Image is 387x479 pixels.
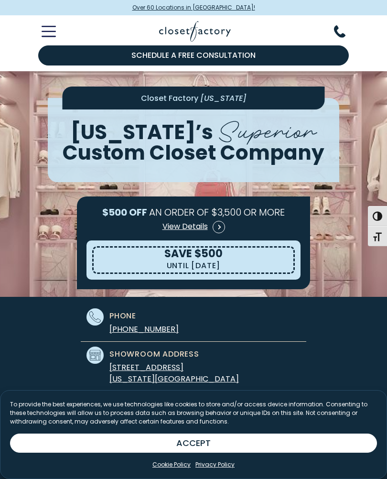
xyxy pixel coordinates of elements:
[109,310,136,322] span: Phone
[164,246,223,261] span: SAVE $500
[71,119,213,147] span: [US_STATE]’s
[10,400,377,426] p: To provide the best experiences, we use technologies like cookies to store and/or access device i...
[109,348,199,360] span: Showroom Address
[334,25,357,38] button: Phone Number
[109,324,179,335] a: [PHONE_NUMBER]
[167,259,221,272] p: UNTIL [DATE]
[218,109,316,148] span: Superior
[109,362,239,384] a: [STREET_ADDRESS][US_STATE][GEOGRAPHIC_DATA]
[200,93,247,104] span: [US_STATE]
[368,206,387,226] button: Toggle High Contrast
[10,434,377,453] button: ACCEPT
[30,26,56,37] button: Toggle Mobile Menu
[38,45,349,65] a: Schedule a Free Consultation
[132,3,255,12] span: Over 60 Locations in [GEOGRAPHIC_DATA]!
[195,460,235,469] a: Privacy Policy
[63,139,324,167] span: Custom Closet Company
[152,460,191,469] a: Cookie Policy
[159,21,231,42] img: Closet Factory Logo
[162,218,226,237] a: View Details
[368,226,387,246] button: Toggle Font size
[102,205,147,218] span: $500 OFF
[162,221,208,232] span: View Details
[141,93,198,104] span: Closet Factory
[149,205,285,218] span: AN ORDER OF $3,500 OR MORE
